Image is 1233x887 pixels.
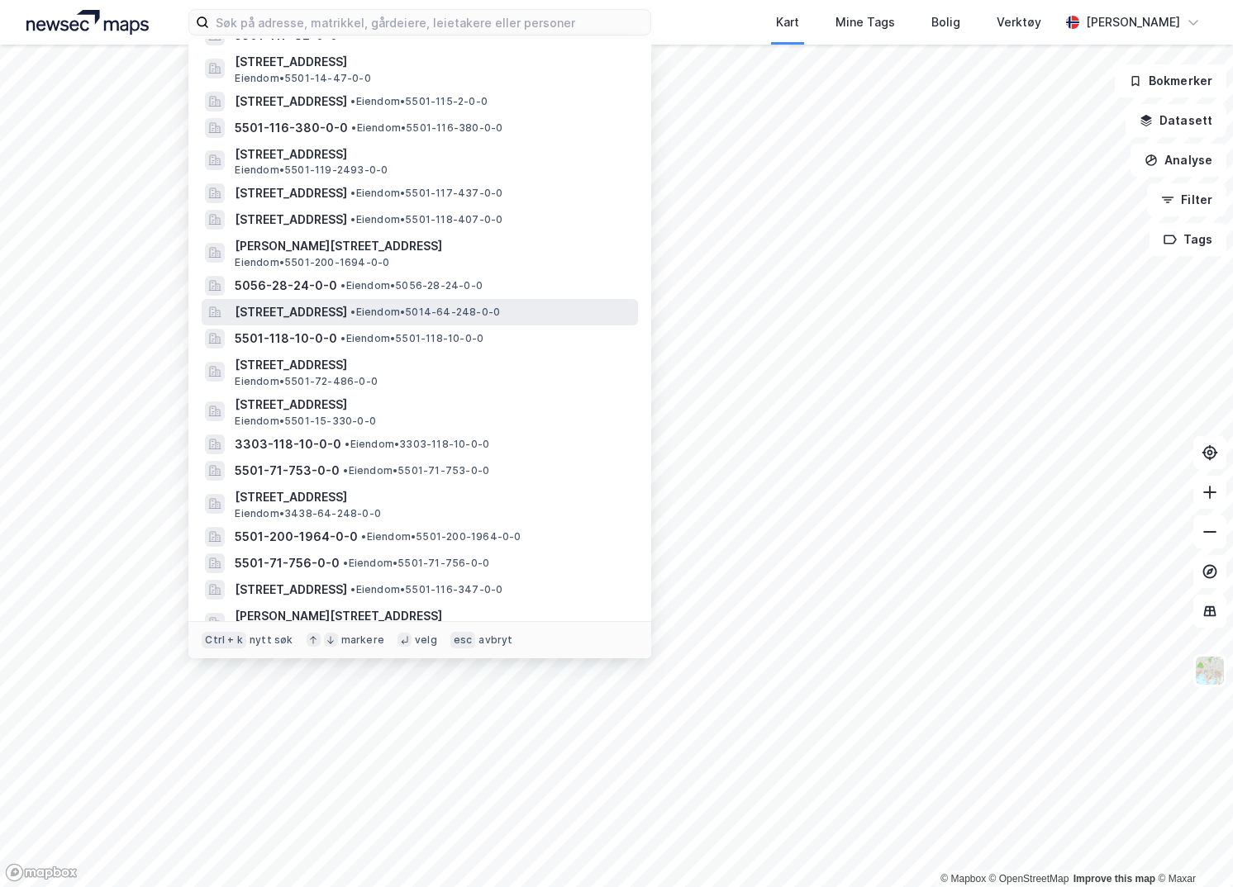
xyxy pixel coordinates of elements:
[235,355,631,375] span: [STREET_ADDRESS]
[343,557,489,570] span: Eiendom • 5501-71-756-0-0
[26,10,149,35] img: logo.a4113a55bc3d86da70a041830d287a7e.svg
[350,583,502,596] span: Eiendom • 5501-116-347-0-0
[235,606,631,626] span: [PERSON_NAME][STREET_ADDRESS]
[235,92,347,111] span: [STREET_ADDRESS]
[350,306,500,319] span: Eiendom • 5014-64-248-0-0
[235,415,376,428] span: Eiendom • 5501-15-330-0-0
[1126,104,1226,137] button: Datasett
[350,306,355,318] span: •
[343,464,489,477] span: Eiendom • 5501-71-753-0-0
[235,145,631,164] span: [STREET_ADDRESS]
[235,302,347,322] span: [STREET_ADDRESS]
[235,461,340,481] span: 5501-71-753-0-0
[345,438,489,451] span: Eiendom • 3303-118-10-0-0
[235,183,347,203] span: [STREET_ADDRESS]
[835,12,895,32] div: Mine Tags
[940,873,986,885] a: Mapbox
[350,95,355,107] span: •
[340,279,483,292] span: Eiendom • 5056-28-24-0-0
[776,12,799,32] div: Kart
[209,10,650,35] input: Søk på adresse, matrikkel, gårdeiere, leietakere eller personer
[235,72,370,85] span: Eiendom • 5501-14-47-0-0
[1194,655,1226,686] img: Z
[1150,223,1226,256] button: Tags
[351,121,502,135] span: Eiendom • 5501-116-380-0-0
[235,487,631,507] span: [STREET_ADDRESS]
[235,329,337,349] span: 5501-118-10-0-0
[415,633,437,647] div: velg
[1074,873,1155,885] a: Improve this map
[5,863,78,882] a: Mapbox homepage
[931,12,960,32] div: Bolig
[235,434,341,454] span: 3303-118-10-0-0
[1131,144,1226,177] button: Analyse
[235,164,388,177] span: Eiendom • 5501-119-2493-0-0
[235,375,378,388] span: Eiendom • 5501-72-486-0-0
[341,633,384,647] div: markere
[1147,183,1226,216] button: Filter
[340,332,345,344] span: •
[1086,12,1180,32] div: [PERSON_NAME]
[235,236,631,256] span: [PERSON_NAME][STREET_ADDRESS]
[340,332,483,345] span: Eiendom • 5501-118-10-0-0
[351,121,356,134] span: •
[1150,808,1233,887] iframe: Chat Widget
[250,633,293,647] div: nytt søk
[235,395,631,415] span: [STREET_ADDRESS]
[235,276,337,296] span: 5056-28-24-0-0
[235,507,381,520] span: Eiendom • 3438-64-248-0-0
[235,553,340,573] span: 5501-71-756-0-0
[235,52,631,72] span: [STREET_ADDRESS]
[202,632,246,648] div: Ctrl + k
[350,213,502,226] span: Eiendom • 5501-118-407-0-0
[235,118,348,138] span: 5501-116-380-0-0
[235,210,347,230] span: [STREET_ADDRESS]
[361,530,366,543] span: •
[235,256,389,269] span: Eiendom • 5501-200-1694-0-0
[361,530,521,543] span: Eiendom • 5501-200-1964-0-0
[350,583,355,595] span: •
[350,187,355,199] span: •
[989,873,1069,885] a: OpenStreetMap
[235,527,358,547] span: 5501-200-1964-0-0
[1150,808,1233,887] div: Kontrollprogram for chat
[343,557,348,569] span: •
[350,187,502,200] span: Eiendom • 5501-117-437-0-0
[478,633,512,647] div: avbryt
[1115,64,1226,97] button: Bokmerker
[450,632,476,648] div: esc
[345,438,350,450] span: •
[235,580,347,600] span: [STREET_ADDRESS]
[341,29,346,41] span: •
[350,213,355,225] span: •
[997,12,1041,32] div: Verktøy
[343,464,348,477] span: •
[340,279,345,292] span: •
[350,95,488,108] span: Eiendom • 5501-115-2-0-0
